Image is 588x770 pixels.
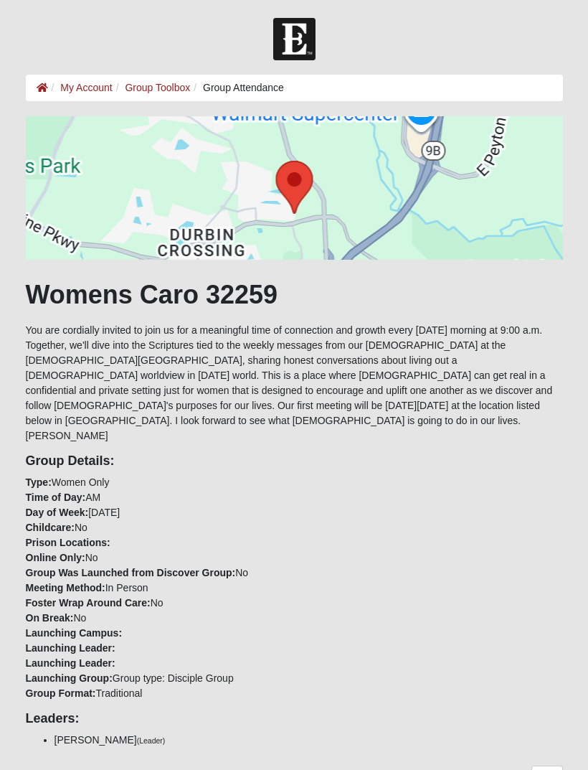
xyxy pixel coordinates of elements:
h4: Leaders: [26,711,563,727]
strong: Meeting Method: [26,582,105,593]
li: [PERSON_NAME] [54,733,563,748]
strong: Type: [26,476,52,488]
strong: Prison Locations: [26,537,110,548]
small: (Leader) [137,736,166,745]
h1: Womens Caro 32259 [26,279,563,310]
strong: Group Was Launched from Discover Group: [26,567,236,578]
a: My Account [60,82,112,93]
strong: Childcare: [26,522,75,533]
strong: Launching Leader: [26,642,115,654]
strong: Online Only: [26,552,85,563]
h4: Group Details: [26,454,563,469]
strong: Launching Group: [26,672,113,684]
strong: Day of Week: [26,507,89,518]
strong: On Break: [26,612,74,624]
a: Group Toolbox [125,82,190,93]
strong: Launching Leader: [26,657,115,669]
strong: Time of Day: [26,492,86,503]
strong: Group Format: [26,687,96,699]
strong: Launching Campus: [26,627,123,639]
img: Church of Eleven22 Logo [273,18,316,60]
li: Group Attendance [190,80,284,95]
strong: Foster Wrap Around Care: [26,597,151,609]
div: Women Only AM [DATE] No No No In Person No No Group type: Disciple Group Traditional [15,454,574,702]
